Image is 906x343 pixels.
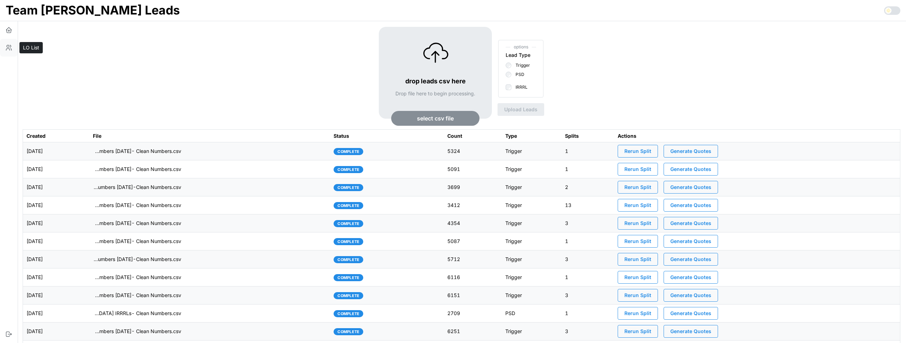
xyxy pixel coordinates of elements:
[23,304,89,323] td: [DATE]
[670,145,711,157] span: Generate Quotes
[23,160,89,178] td: [DATE]
[337,274,359,281] span: complete
[624,325,651,337] span: Rerun Split
[6,2,180,18] h1: Team [PERSON_NAME] Leads
[502,304,561,323] td: PSD
[93,292,181,299] p: imports/[PERSON_NAME]/1755875705540-TU Master List With Numbers [DATE]- Clean Numbers.csv
[670,325,711,337] span: Generate Quotes
[664,307,718,320] button: Generate Quotes
[670,235,711,247] span: Generate Quotes
[502,232,561,250] td: Trigger
[337,311,359,317] span: complete
[670,163,711,175] span: Generate Quotes
[618,163,658,176] button: Rerun Split
[511,84,528,90] label: IRRRL
[23,130,89,142] th: Created
[618,217,658,230] button: Rerun Split
[337,256,359,263] span: complete
[23,196,89,214] td: [DATE]
[444,214,502,232] td: 4354
[664,253,718,266] button: Generate Quotes
[23,286,89,304] td: [DATE]
[502,196,561,214] td: Trigger
[618,235,658,248] button: Rerun Split
[561,268,614,286] td: 1
[23,232,89,250] td: [DATE]
[561,214,614,232] td: 3
[624,181,651,193] span: Rerun Split
[417,111,454,125] span: select csv file
[624,145,651,157] span: Rerun Split
[444,268,502,286] td: 6116
[664,163,718,176] button: Generate Quotes
[444,304,502,323] td: 2709
[337,329,359,335] span: complete
[561,130,614,142] th: Splits
[561,304,614,323] td: 1
[23,214,89,232] td: [DATE]
[502,178,561,196] td: Trigger
[670,253,711,265] span: Generate Quotes
[93,220,181,227] p: imports/[PERSON_NAME]/1756385010087-TU Master List With Numbers [DATE]- Clean Numbers.csv
[444,323,502,341] td: 6251
[444,286,502,304] td: 6151
[93,328,181,335] p: imports/[PERSON_NAME]/1755781215675-TU Master List With Numbers [DATE]- Clean Numbers.csv
[624,163,651,175] span: Rerun Split
[337,292,359,299] span: complete
[624,235,651,247] span: Rerun Split
[506,51,530,59] div: Lead Type
[664,199,718,212] button: Generate Quotes
[93,202,181,209] p: imports/[PERSON_NAME]/1756479254704-TU Master List With Numbers [DATE]- Clean Numbers.csv
[93,274,181,281] p: imports/[PERSON_NAME]/1756128860953-TU Master List With Numbers [DATE]- Clean Numbers.csv
[502,250,561,268] td: Trigger
[502,268,561,286] td: Trigger
[444,178,502,196] td: 3699
[504,104,537,116] span: Upload Leads
[561,142,614,160] td: 1
[23,323,89,341] td: [DATE]
[664,181,718,194] button: Generate Quotes
[664,217,718,230] button: Generate Quotes
[502,323,561,341] td: Trigger
[624,253,651,265] span: Rerun Split
[23,268,89,286] td: [DATE]
[670,181,711,193] span: Generate Quotes
[511,63,530,68] label: Trigger
[444,130,502,142] th: Count
[502,130,561,142] th: Type
[624,307,651,319] span: Rerun Split
[664,145,718,158] button: Generate Quotes
[337,220,359,227] span: complete
[502,160,561,178] td: Trigger
[561,196,614,214] td: 13
[506,44,536,51] span: options
[502,142,561,160] td: Trigger
[511,72,524,77] label: PSD
[670,307,711,319] span: Generate Quotes
[337,148,359,155] span: complete
[614,130,900,142] th: Actions
[561,160,614,178] td: 1
[624,271,651,283] span: Rerun Split
[561,286,614,304] td: 3
[337,238,359,245] span: complete
[337,166,359,173] span: complete
[502,214,561,232] td: Trigger
[93,256,181,263] p: imports/[PERSON_NAME]/1756219429086-TU Master List With Numbers [DATE]-Clean Numbers.csv
[670,217,711,229] span: Generate Quotes
[618,181,658,194] button: Rerun Split
[561,323,614,341] td: 3
[93,310,181,317] p: imports/[PERSON_NAME]/1755802842159-Carolina [GEOGRAPHIC_DATA] IRRRLs- Clean Numbers.csv
[23,178,89,196] td: [DATE]
[664,235,718,248] button: Generate Quotes
[664,289,718,302] button: Generate Quotes
[444,232,502,250] td: 5087
[664,271,718,284] button: Generate Quotes
[502,286,561,304] td: Trigger
[618,289,658,302] button: Rerun Split
[330,130,443,142] th: Status
[444,142,502,160] td: 5324
[624,217,651,229] span: Rerun Split
[23,250,89,268] td: [DATE]
[444,250,502,268] td: 5712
